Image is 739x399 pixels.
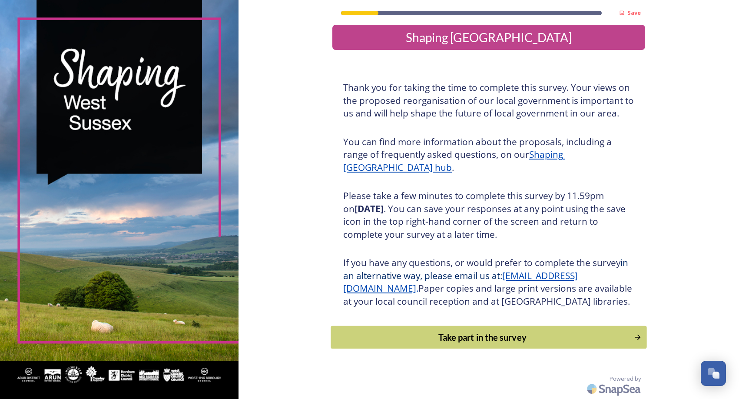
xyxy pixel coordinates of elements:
button: Continue [331,326,646,349]
strong: Save [627,9,641,17]
h3: If you have any questions, or would prefer to complete the survey Paper copies and large print ve... [343,256,634,308]
a: Shaping [GEOGRAPHIC_DATA] hub [343,148,565,173]
button: Open Chat [701,361,726,386]
h3: You can find more information about the proposals, including a range of frequently asked question... [343,136,634,174]
strong: [DATE] [355,203,384,215]
span: in an alternative way, please email us at: [343,256,630,282]
h3: Please take a few minutes to complete this survey by 11.59pm on . You can save your responses at ... [343,190,634,241]
div: Take part in the survey [335,331,629,344]
a: [EMAIL_ADDRESS][DOMAIN_NAME] [343,269,578,295]
span: . [416,282,418,294]
h3: Thank you for taking the time to complete this survey. Your views on the proposed reorganisation ... [343,81,634,120]
span: Powered by [610,375,641,383]
img: SnapSea Logo [584,379,645,399]
div: Shaping [GEOGRAPHIC_DATA] [336,28,642,47]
